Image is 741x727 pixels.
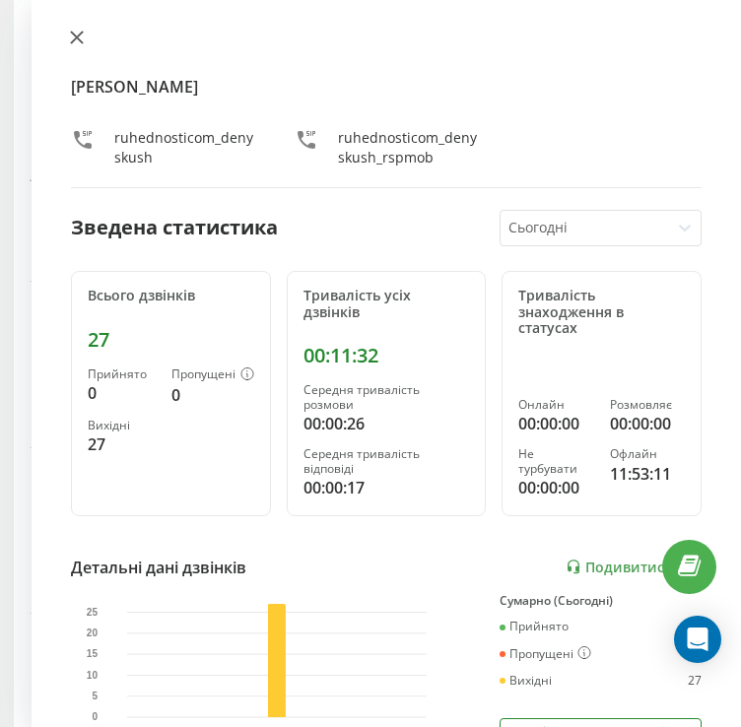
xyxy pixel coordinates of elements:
[338,128,479,167] div: ruhednosticom_denyskush_rspmob
[87,670,99,681] text: 10
[518,288,685,337] div: Тривалість знаходження в статусах
[518,447,593,476] div: Не турбувати
[303,447,470,476] div: Середня тривалість відповіді
[88,432,156,456] div: 27
[610,462,685,486] div: 11:53:11
[303,288,470,321] div: Тривалість усіх дзвінків
[610,447,685,461] div: Офлайн
[71,556,246,579] div: Детальні дані дзвінків
[303,476,470,499] div: 00:00:17
[610,398,685,412] div: Розмовляє
[500,674,552,688] div: Вихідні
[88,328,254,352] div: 27
[71,75,702,99] h4: [PERSON_NAME]
[303,383,470,412] div: Середня тривалість розмови
[518,398,593,412] div: Онлайн
[518,412,593,435] div: 00:00:00
[114,128,255,167] div: ruhednosticom_denyskush
[88,381,156,405] div: 0
[88,367,156,381] div: Прийнято
[88,288,254,304] div: Всього дзвінків
[71,213,278,242] div: Зведена статистика
[610,412,685,435] div: 00:00:00
[566,559,702,575] a: Подивитись звіт
[303,412,470,435] div: 00:00:26
[171,367,254,383] div: Пропущені
[87,628,99,638] text: 20
[87,607,99,618] text: 25
[688,674,702,688] div: 27
[92,711,98,722] text: 0
[171,383,254,407] div: 0
[500,620,569,633] div: Прийнято
[674,616,721,663] div: Open Intercom Messenger
[88,419,156,432] div: Вихідні
[303,344,470,367] div: 00:11:32
[500,594,702,608] div: Сумарно (Сьогодні)
[92,691,98,701] text: 5
[518,476,593,499] div: 00:00:00
[500,646,591,662] div: Пропущені
[87,648,99,659] text: 15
